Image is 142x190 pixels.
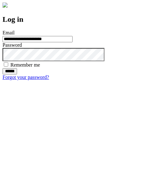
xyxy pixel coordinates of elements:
[3,42,22,48] label: Password
[3,74,49,80] a: Forgot your password?
[3,15,139,24] h2: Log in
[3,3,8,8] img: logo-4e3dc11c47720685a147b03b5a06dd966a58ff35d612b21f08c02c0306f2b779.png
[10,62,40,68] label: Remember me
[3,30,15,35] label: Email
